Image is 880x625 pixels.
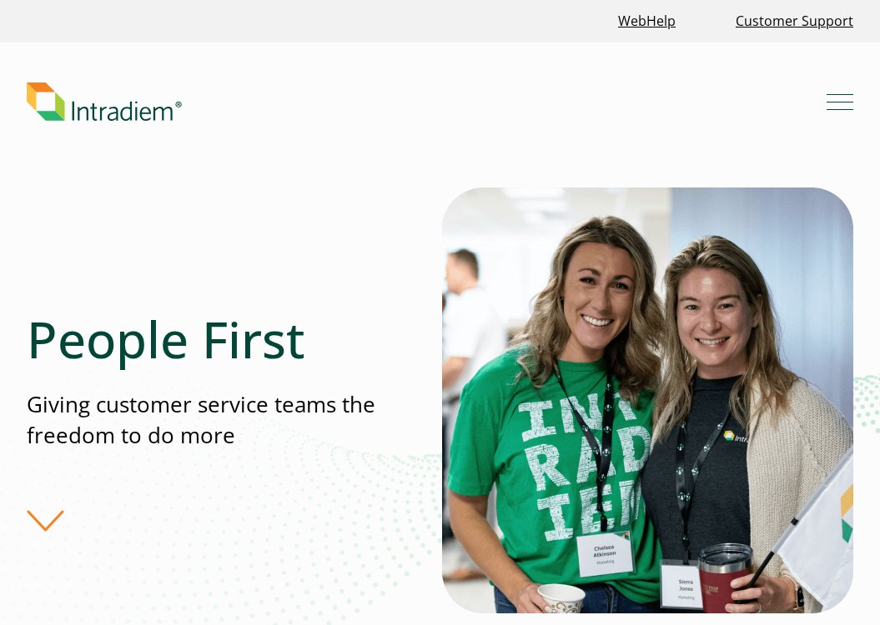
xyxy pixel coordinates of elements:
img: Intradiem [27,82,182,121]
img: Two contact center partners from Intradiem smiling [442,187,853,613]
button: Mobile Navigation Button [827,88,853,115]
a: Link opens in a new window [611,3,682,39]
p: Giving customer service teams the freedom to do more [27,389,408,452]
a: Link to homepage of Intradiem [27,82,827,121]
h1: People First [27,309,408,369]
a: Customer Support [729,3,860,39]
